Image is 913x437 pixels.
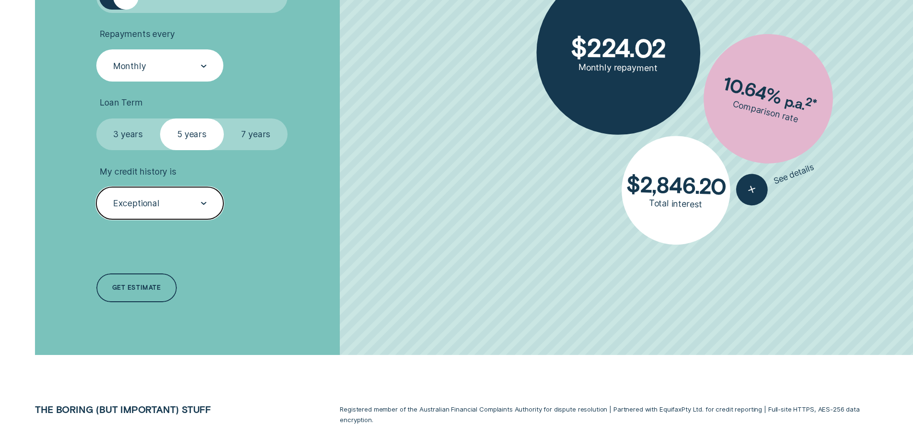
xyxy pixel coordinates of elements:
[96,118,160,151] label: 3 years
[340,404,878,425] p: Registered member of the Australian Financial Complaints Authority for dispute resolution | Partn...
[693,405,703,413] span: L T D
[160,118,224,151] label: 5 years
[682,405,691,413] span: Pty
[224,118,288,151] label: 7 years
[732,152,820,210] button: See details
[113,60,146,71] div: Monthly
[100,166,176,177] span: My credit history is
[693,405,703,413] span: Ltd
[96,273,177,302] a: Get estimate
[113,198,160,209] div: Exceptional
[100,97,142,108] span: Loan Term
[100,29,174,39] span: Repayments every
[682,405,691,413] span: P T Y
[30,404,274,415] h2: The boring (but important) stuff
[772,162,816,186] span: See details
